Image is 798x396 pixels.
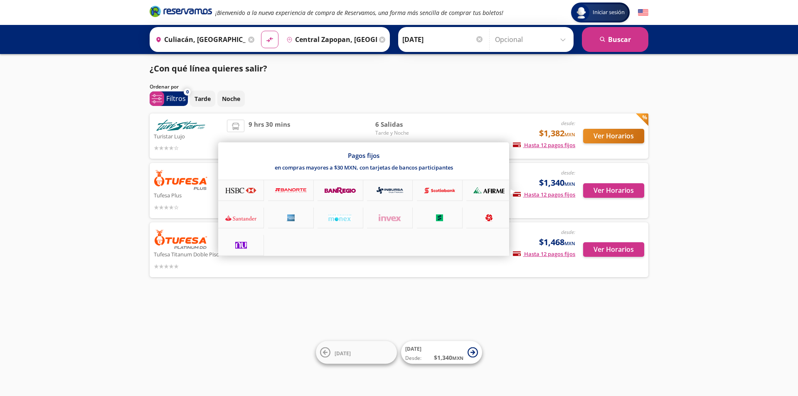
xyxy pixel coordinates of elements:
span: Hasta 12 pagos fijos [513,141,575,149]
em: ¡Bienvenido a la nueva experiencia de compra de Reservamos, una forma más sencilla de comprar tus... [215,9,503,17]
em: desde: [561,169,575,176]
input: Buscar Origen [152,29,246,50]
em: desde: [561,229,575,236]
button: [DATE]Desde:$1,340MXN [401,341,482,364]
button: Ver Horarios [583,242,644,257]
span: 9 hrs 30 mins [249,120,290,152]
input: Opcional [495,29,569,50]
button: Ver Horarios [583,183,644,198]
img: Turistar Lujo [154,120,208,131]
span: $1,468 [539,236,575,248]
span: Hasta 12 pagos fijos [513,191,575,198]
span: 6 Salidas [375,120,433,129]
small: MXN [564,240,575,246]
i: Brand Logo [150,5,212,17]
span: $1,340 [539,177,575,189]
span: $ 1,340 [434,353,463,362]
span: [DATE] [405,345,421,352]
p: Pagos fijos [348,151,379,160]
small: MXN [564,181,575,187]
button: Ver Horarios [583,129,644,143]
p: en compras mayores a $30 MXN, con tarjetas de bancos participantes [275,164,453,171]
span: 0 [186,89,189,96]
p: ¿Con qué línea quieres salir? [150,62,267,75]
span: Hasta 12 pagos fijos [513,250,575,258]
p: Noche [222,94,240,103]
button: Tarde [190,91,215,107]
small: MXN [452,355,463,361]
em: desde: [561,120,575,127]
span: Desde: [405,354,421,362]
p: Turistar Lujo [154,131,223,141]
span: $1,382 [539,127,575,140]
span: Iniciar sesión [589,8,628,17]
img: Tufesa Plus [154,169,208,190]
p: Tufesa Titanum Doble Piso [154,249,223,259]
small: MXN [564,131,575,138]
p: Filtros [166,93,186,103]
button: English [638,7,648,18]
span: [DATE] [335,349,351,357]
button: Noche [217,91,245,107]
p: Ordenar por [150,83,179,91]
input: Buscar Destino [283,29,377,50]
button: Buscar [582,27,648,52]
input: Elegir Fecha [402,29,484,50]
a: Brand Logo [150,5,212,20]
button: [DATE] [316,341,397,364]
button: 0Filtros [150,91,188,106]
p: Tufesa Plus [154,190,223,200]
p: Tarde [195,94,211,103]
img: Tufesa Titanum Doble Piso [154,229,208,249]
span: Tarde y Noche [375,129,433,137]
